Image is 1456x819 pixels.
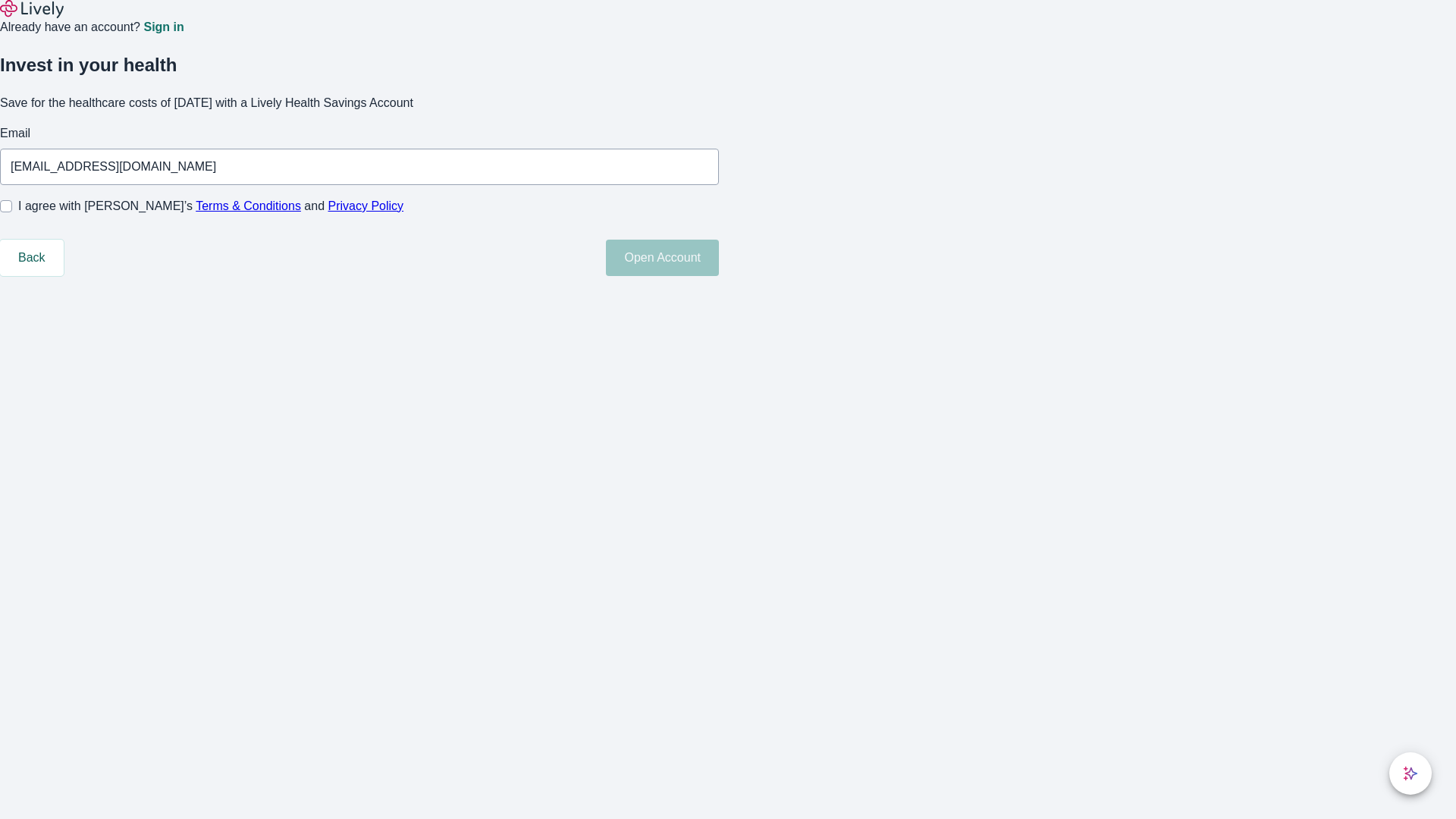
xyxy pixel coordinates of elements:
span: I agree with [PERSON_NAME]’s and [18,197,403,215]
a: Sign in [143,21,184,33]
a: Terms & Conditions [196,199,301,212]
svg: Lively AI Assistant [1403,766,1418,781]
a: Privacy Policy [328,199,404,212]
button: chat [1389,752,1432,795]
